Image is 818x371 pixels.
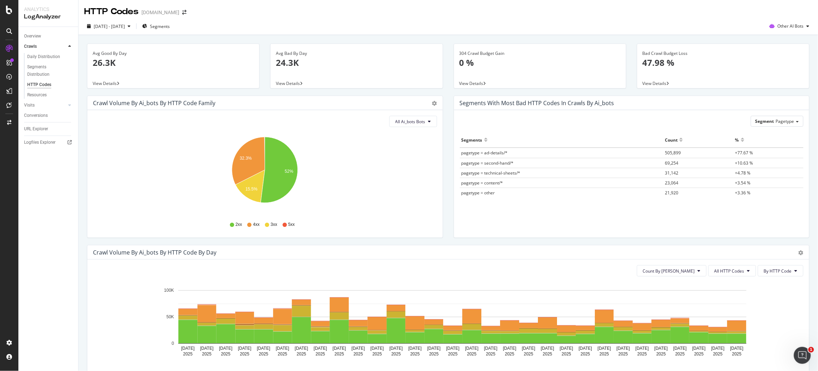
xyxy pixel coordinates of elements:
text: [DATE] [295,346,308,351]
text: 2025 [600,352,609,356]
button: All HTTP Codes [708,265,756,276]
div: gear [432,101,437,106]
text: 2025 [316,352,325,356]
div: [DOMAIN_NAME] [141,9,179,16]
text: 2025 [183,352,193,356]
text: [DATE] [673,346,687,351]
span: All HTTP Codes [714,268,744,274]
span: 2xx [236,222,242,228]
span: 23,064 [665,180,678,186]
text: 2025 [391,352,401,356]
text: 2025 [619,352,628,356]
div: Segments [462,134,482,145]
a: Segments Distribution [27,63,73,78]
div: Conversions [24,112,48,119]
span: 1 [808,347,814,353]
span: +4.78 % [735,170,751,176]
text: 2025 [467,352,477,356]
span: 31,142 [665,170,678,176]
div: URL Explorer [24,125,48,133]
text: 2025 [524,352,534,356]
text: 2025 [694,352,704,356]
span: 3xx [271,222,277,228]
text: 2025 [354,352,363,356]
text: [DATE] [503,346,516,351]
div: Segments Distribution [27,63,66,78]
text: [DATE] [408,346,422,351]
span: pagetype = second-hand/* [462,160,514,166]
text: 2025 [656,352,666,356]
text: 2025 [486,352,495,356]
text: 2025 [675,352,685,356]
svg: A chart. [93,282,804,364]
div: HTTP Codes [27,81,51,89]
text: [DATE] [446,346,460,351]
text: [DATE] [219,346,232,351]
span: +77.67 % [735,150,753,156]
a: Overview [24,33,73,40]
span: 69,254 [665,160,678,166]
text: 2025 [581,352,590,356]
button: All Ai_bots Bots [389,116,437,127]
div: arrow-right-arrow-left [182,10,186,15]
text: 15.5% [245,187,257,192]
div: gear [799,250,804,255]
span: View Details [93,80,117,86]
div: HTTP Codes [84,6,139,18]
p: 26.3K [93,57,254,69]
text: [DATE] [257,346,271,351]
button: Other AI Bots [767,21,812,32]
div: Logfiles Explorer [24,139,56,146]
div: Bad Crawl Budget Loss [643,50,804,57]
iframe: Intercom live chat [794,347,811,364]
text: 50K [167,315,174,320]
button: Count By [PERSON_NAME] [637,265,707,276]
text: 2025 [278,352,288,356]
text: [DATE] [427,346,441,351]
text: [DATE] [692,346,706,351]
span: +10.63 % [735,160,753,166]
a: HTTP Codes [27,81,73,89]
div: 304 Crawl Budget Gain [459,50,621,57]
span: Segments [150,23,170,29]
span: View Details [459,80,483,86]
button: Segments [139,21,173,32]
div: A chart. [93,133,437,215]
text: 2025 [221,352,231,356]
text: [DATE] [238,346,251,351]
text: 2025 [505,352,515,356]
text: 2025 [713,352,723,356]
a: Resources [27,91,73,99]
text: [DATE] [560,346,573,351]
text: [DATE] [711,346,725,351]
span: pagetype = ad-details/* [462,150,508,156]
text: [DATE] [522,346,535,351]
text: 100K [164,288,174,293]
span: 505,899 [665,150,681,156]
text: 2025 [732,352,742,356]
span: 4xx [253,222,260,228]
span: 5xx [288,222,295,228]
text: [DATE] [352,346,365,351]
button: [DATE] - [DATE] [84,21,133,32]
div: Daily Distribution [27,53,60,61]
text: [DATE] [541,346,555,351]
text: 32.3% [240,156,252,161]
text: 2025 [448,352,458,356]
span: +3.54 % [735,180,751,186]
span: View Details [643,80,667,86]
span: Pagetype [776,118,794,124]
p: 47.98 % [643,57,804,69]
text: [DATE] [465,346,478,351]
div: Count [665,134,678,145]
text: [DATE] [181,346,195,351]
text: [DATE] [579,346,592,351]
text: [DATE] [389,346,403,351]
text: [DATE] [636,346,649,351]
a: Conversions [24,112,73,119]
text: 2025 [429,352,439,356]
span: pagetype = technical-sheets/* [462,170,521,176]
text: 2025 [259,352,268,356]
text: [DATE] [617,346,630,351]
